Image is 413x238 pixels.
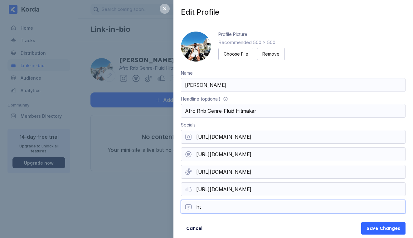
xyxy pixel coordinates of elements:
input: Example: https://www.tiktok.com/@lilicaseley [181,165,406,179]
input: Example: https://www.youtube.com/channel/UC2WCjKsqSjlC1ygxHw4wiSQ/ [181,200,406,214]
input: Example: Multi-platinum selling swedish record producer [181,104,406,118]
div: Edit Profile [181,7,413,17]
div: Orin [181,32,211,62]
div: Cancel [186,225,202,231]
div: Name [181,70,193,76]
div: Remove [262,51,279,57]
button: Cancel [181,222,208,235]
button: Save Changes [361,222,406,235]
input: Example: Max Martin [181,78,406,92]
div: Headline (optional) [181,96,221,102]
input: Example: https://soundcloud.com/malimccalla [181,182,406,196]
img: 160x160 [181,32,211,62]
button: Choose File [218,48,253,60]
div: Choose File [224,51,248,57]
div: Save Changes [367,225,400,231]
div: Recommended 500 x 500 [218,39,285,45]
button: Remove [257,48,285,60]
div: Profile Picture [218,32,247,37]
input: Example: https://www.instagram.com/korda.co/ [181,130,406,144]
div: Socials [181,122,196,127]
input: Example: https://open.spotify.com/artist/4UyXbVloSoAZ55uSlOgLRT?si=4BbDf-1SRQuAVcYIBlS7Jw [181,147,406,161]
